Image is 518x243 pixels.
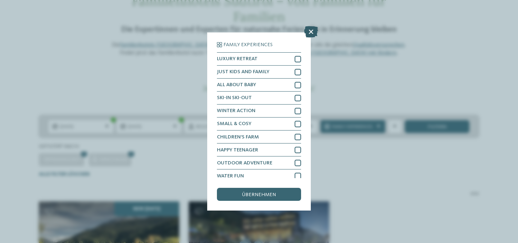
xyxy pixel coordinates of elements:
[217,95,252,100] span: SKI-IN SKI-OUT
[217,147,258,153] span: HAPPY TEENAGER
[217,108,255,113] span: WINTER ACTION
[217,160,272,165] span: OUTDOOR ADVENTURE
[217,56,258,61] span: LUXURY RETREAT
[217,173,244,178] span: WATER FUN
[223,42,273,47] span: Family Experiences
[217,121,251,126] span: SMALL & COSY
[217,134,259,140] span: CHILDREN’S FARM
[217,69,269,74] span: JUST KIDS AND FAMILY
[217,82,256,87] span: ALL ABOUT BABY
[242,192,276,197] span: übernehmen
